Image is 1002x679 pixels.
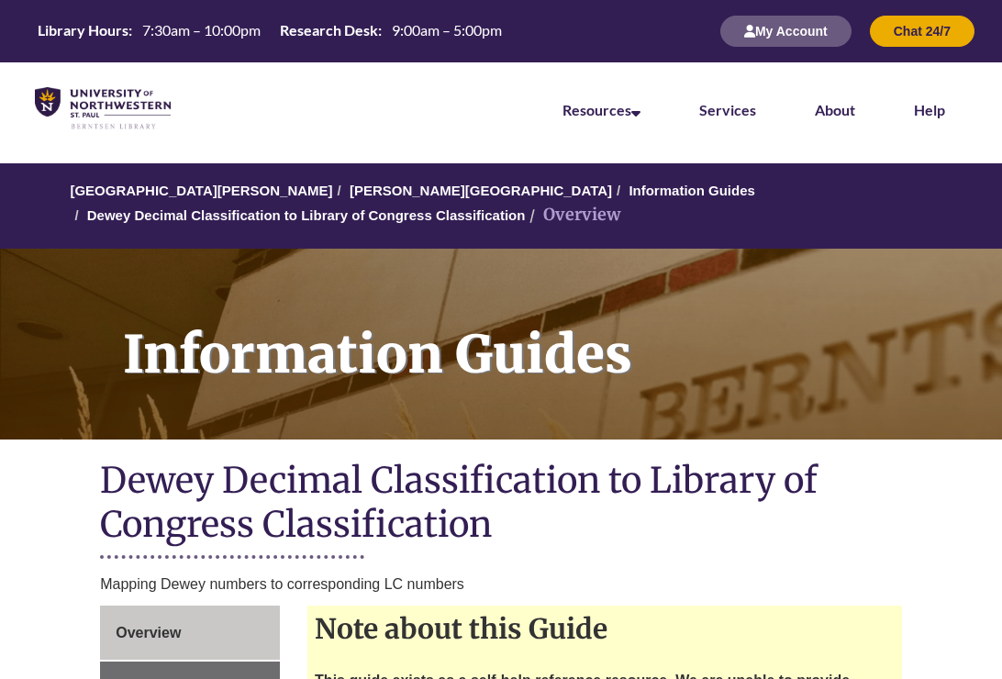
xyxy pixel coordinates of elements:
a: Help [914,101,945,118]
th: Library Hours: [30,20,135,40]
button: My Account [720,16,852,47]
span: 7:30am – 10:00pm [142,21,261,39]
a: Chat 24/7 [870,23,974,39]
a: About [815,101,855,118]
th: Research Desk: [273,20,384,40]
a: [PERSON_NAME][GEOGRAPHIC_DATA] [350,183,612,198]
a: Information Guides [629,183,755,198]
h1: Dewey Decimal Classification to Library of Congress Classification [100,458,902,551]
button: Chat 24/7 [870,16,974,47]
a: Services [699,101,756,118]
span: 9:00am – 5:00pm [392,21,502,39]
li: Overview [525,202,620,228]
img: UNWSP Library Logo [35,87,171,130]
h2: Note about this Guide [307,606,902,651]
span: Overview [116,625,181,640]
a: Dewey Decimal Classification to Library of Congress Classification [87,207,526,223]
h1: Information Guides [103,249,1002,416]
a: Overview [100,606,280,661]
a: Resources [562,101,640,118]
a: Hours Today [30,20,509,42]
span: Mapping Dewey numbers to corresponding LC numbers [100,576,464,592]
a: My Account [720,23,852,39]
table: Hours Today [30,20,509,40]
a: [GEOGRAPHIC_DATA][PERSON_NAME] [70,183,332,198]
